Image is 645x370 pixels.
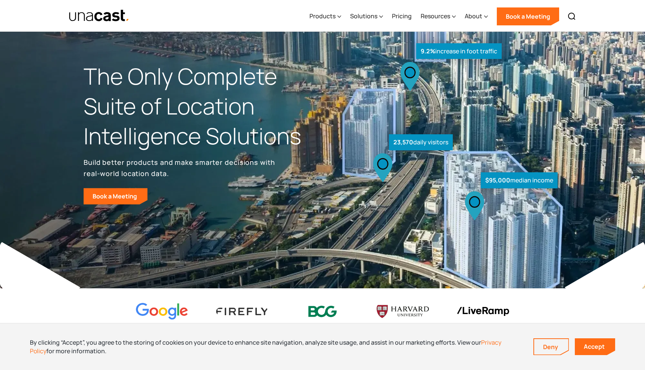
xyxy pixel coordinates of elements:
a: Privacy Policy [30,338,501,355]
a: home [69,9,130,22]
div: Solutions [350,12,377,21]
div: Resources [421,1,456,32]
div: Products [309,12,336,21]
div: Solutions [350,1,383,32]
div: daily visitors [389,134,453,150]
a: Deny [534,339,568,355]
div: About [465,12,482,21]
img: liveramp logo [457,307,509,316]
img: Unacast text logo [69,9,130,22]
img: BCG logo [296,301,349,322]
img: Google logo Color [136,303,188,320]
h1: The Only Complete Suite of Location Intelligence Solutions [84,62,322,151]
a: Accept [575,338,615,355]
div: By clicking “Accept”, you agree to the storing of cookies on your device to enhance site navigati... [30,338,522,355]
div: Resources [421,12,450,21]
div: Products [309,1,341,32]
div: About [465,1,488,32]
a: Book a Meeting [84,188,147,204]
div: median income [481,172,558,188]
a: Book a Meeting [497,7,559,25]
img: Harvard U logo [377,302,429,320]
div: increase in foot traffic [416,43,502,59]
strong: 23,570 [393,138,413,146]
img: Firefly Advertising logo [216,308,268,315]
strong: $95,000 [485,176,510,184]
p: Build better products and make smarter decisions with real-world location data. [84,157,278,179]
strong: 9.2% [421,47,435,55]
img: Search icon [567,12,576,21]
a: Pricing [392,1,412,32]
